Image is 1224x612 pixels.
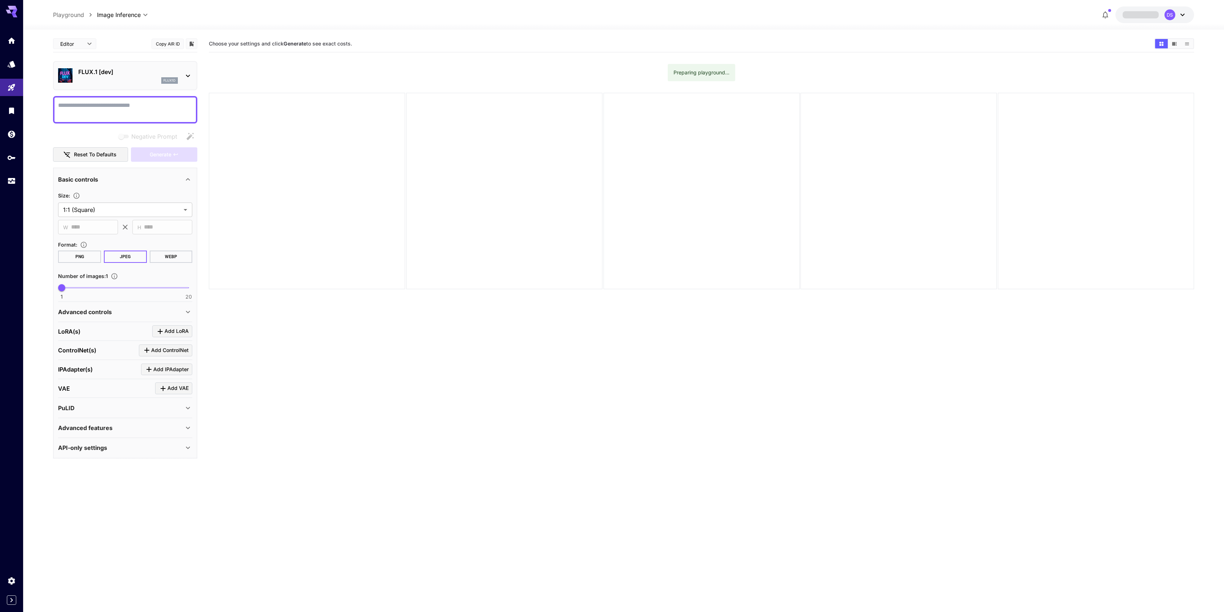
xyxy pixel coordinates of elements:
button: Click to add ControlNet [139,344,192,356]
span: Add VAE [167,384,189,393]
div: Advanced features [58,419,192,437]
div: Playground [7,83,16,92]
div: Preparing playground... [674,66,729,79]
button: DS [1115,6,1194,23]
button: Adjust the dimensions of the generated image by specifying its width and height in pixels, or sel... [70,192,83,199]
button: Show media in list view [1181,39,1193,48]
button: PNG [58,251,101,263]
p: FLUX.1 [dev] [78,68,178,76]
button: Add to library [188,39,195,48]
button: Click to add LoRA [152,325,192,337]
button: Show media in video view [1168,39,1181,48]
span: Format : [58,242,77,248]
div: API-only settings [58,439,192,456]
span: Choose your settings and click to see exact costs. [209,40,352,47]
nav: breadcrumb [53,10,97,19]
button: Show media in grid view [1155,39,1168,48]
p: Basic controls [58,175,98,184]
button: Expand sidebar [7,595,16,605]
div: Show media in grid viewShow media in video viewShow media in list view [1154,38,1194,49]
div: Settings [7,576,16,585]
p: API-only settings [58,443,107,452]
div: Basic controls [58,171,192,188]
div: FLUX.1 [dev]flux1d [58,65,192,87]
button: Specify how many images to generate in a single request. Each image generation will be charged se... [108,273,121,280]
p: VAE [58,384,70,393]
div: Library [7,106,16,115]
div: Home [7,36,16,45]
span: Add IPAdapter [153,365,189,374]
p: Advanced controls [58,308,112,316]
span: Add LoRA [164,327,189,336]
p: Advanced features [58,424,113,432]
span: Image Inference [97,10,141,19]
div: Usage [7,177,16,186]
span: W [63,223,68,231]
span: Editor [60,40,83,48]
button: WEBP [150,251,193,263]
span: H [137,223,141,231]
button: Reset to defaults [53,147,128,162]
div: PuLID [58,399,192,417]
div: DS [1164,9,1175,20]
div: Advanced controls [58,303,192,321]
button: JPEG [104,251,147,263]
p: ControlNet(s) [58,346,96,355]
button: Copy AIR ID [152,39,184,49]
p: PuLID [58,404,75,412]
button: Click to add IPAdapter [141,364,192,376]
span: 1:1 (Square) [63,205,181,214]
div: API Keys [7,153,16,162]
p: flux1d [163,78,176,83]
span: 1 [61,293,63,300]
button: Click to add VAE [155,382,192,394]
b: Generate [284,40,306,47]
span: Number of images : 1 [58,273,108,279]
p: IPAdapter(s) [58,365,93,374]
span: Negative prompts are not compatible with the selected model. [117,132,183,141]
a: Playground [53,10,84,19]
div: Wallet [7,130,16,139]
button: Choose the file format for the output image. [77,241,90,248]
p: LoRA(s) [58,327,80,336]
span: Add ControlNet [151,346,189,355]
div: Models [7,60,16,69]
span: Negative Prompt [131,132,177,141]
span: 20 [185,293,192,300]
span: Size : [58,192,70,199]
